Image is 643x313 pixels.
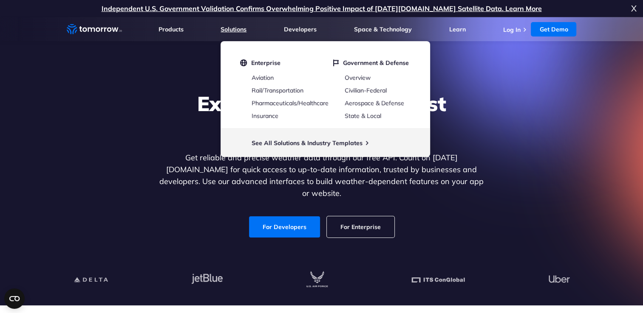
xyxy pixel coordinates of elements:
a: Civilian-Federal [345,87,387,94]
a: Rail/Transportation [252,87,303,94]
a: Developers [284,25,317,33]
a: Aviation [252,74,274,81]
a: Insurance [252,112,278,120]
a: Aerospace & Defense [345,99,404,107]
a: Overview [345,74,371,81]
span: Government & Defense [343,59,409,67]
p: Get reliable and precise weather data through our free API. Count on [DATE][DOMAIN_NAME] for quic... [158,152,486,199]
a: See All Solutions & Industry Templates [252,139,363,147]
a: Independent U.S. Government Validation Confirms Overwhelming Positive Impact of [DATE][DOMAIN_NAM... [102,4,542,13]
a: For Developers [249,216,320,238]
a: Log In [503,26,520,34]
a: Learn [449,25,466,33]
a: Get Demo [531,22,576,36]
img: flag.svg [333,59,339,67]
img: globe.svg [240,59,247,67]
h1: Explore the World’s Best Weather API [158,91,486,142]
a: Home link [67,23,122,36]
a: State & Local [345,112,381,120]
a: Space & Technology [354,25,412,33]
button: Open CMP widget [4,288,25,309]
span: Enterprise [251,59,280,67]
a: Pharmaceuticals/Healthcare [252,99,329,107]
a: Products [159,25,184,33]
a: For Enterprise [327,216,394,238]
a: Solutions [221,25,246,33]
